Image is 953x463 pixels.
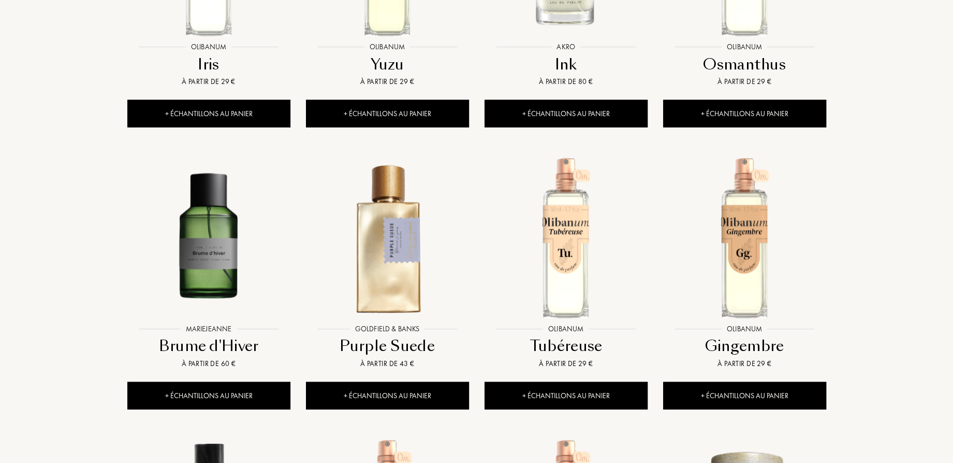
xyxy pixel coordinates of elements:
[306,146,469,382] a: Purple Suede Goldfield & BanksGoldfield & BanksPurple SuedeÀ partir de 43 €
[486,157,647,318] img: Tubéreuse Olibanum
[306,382,469,410] div: + Échantillons au panier
[131,358,286,369] div: À partir de 60 €
[663,382,826,410] div: + Échantillons au panier
[489,76,643,87] div: À partir de 80 €
[128,157,289,318] img: Brume d'Hiver MarieJeanne
[664,157,825,318] img: Gingembre Olibanum
[485,100,648,128] div: + Échantillons au panier
[310,76,465,87] div: À partir de 29 €
[127,100,290,128] div: + Échantillons au panier
[489,358,643,369] div: À partir de 29 €
[310,358,465,369] div: À partir de 43 €
[307,157,468,318] img: Purple Suede Goldfield & Banks
[667,76,822,87] div: À partir de 29 €
[485,146,648,382] a: Tubéreuse OlibanumOlibanumTubéreuseÀ partir de 29 €
[127,382,290,410] div: + Échantillons au panier
[663,146,826,382] a: Gingembre OlibanumOlibanumGingembreÀ partir de 29 €
[127,146,290,382] a: Brume d'Hiver MarieJeanneMarieJeanneBrume d'HiverÀ partir de 60 €
[306,100,469,128] div: + Échantillons au panier
[667,358,822,369] div: À partir de 29 €
[485,382,648,410] div: + Échantillons au panier
[663,100,826,128] div: + Échantillons au panier
[131,76,286,87] div: À partir de 29 €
